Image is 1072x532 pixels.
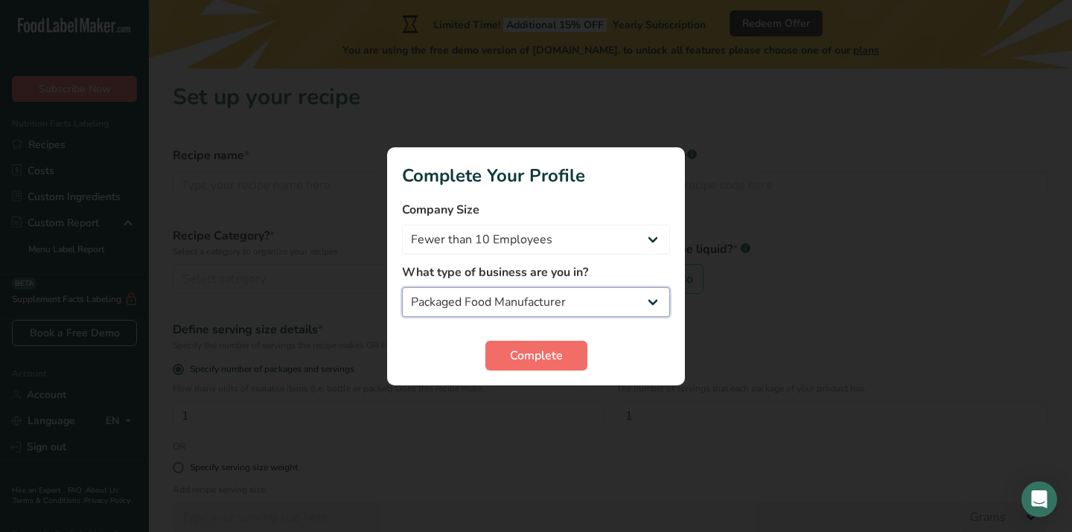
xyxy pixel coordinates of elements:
[510,347,563,365] span: Complete
[1021,481,1057,517] div: Open Intercom Messenger
[402,162,670,189] h1: Complete Your Profile
[402,201,670,219] label: Company Size
[402,263,670,281] label: What type of business are you in?
[485,341,587,371] button: Complete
